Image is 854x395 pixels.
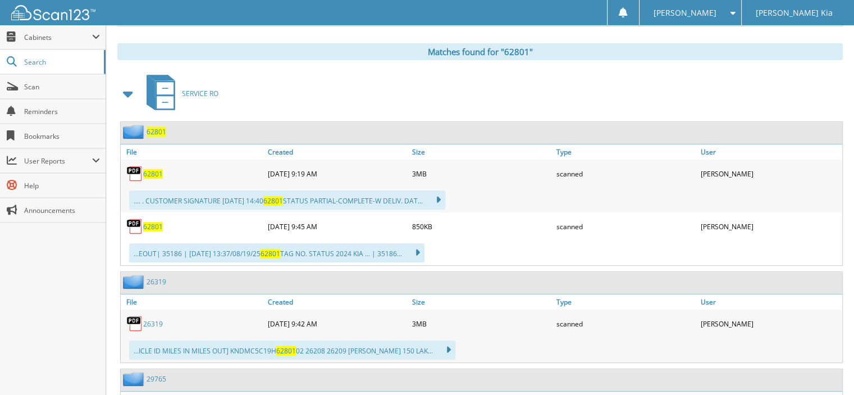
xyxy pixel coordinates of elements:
[147,277,166,287] a: 26319
[265,144,409,160] a: Created
[554,312,698,335] div: scanned
[698,144,842,160] a: User
[409,312,554,335] div: 3MB
[698,215,842,238] div: [PERSON_NAME]
[554,294,698,310] a: Type
[265,162,409,185] div: [DATE] 9:19 AM
[126,315,143,332] img: PDF.png
[698,312,842,335] div: [PERSON_NAME]
[143,169,163,179] a: 62801
[11,5,95,20] img: scan123-logo-white.svg
[265,312,409,335] div: [DATE] 9:42 AM
[409,144,554,160] a: Size
[756,10,833,16] span: [PERSON_NAME] Kia
[261,249,280,258] span: 62801
[276,346,296,356] span: 62801
[698,294,842,310] a: User
[24,33,92,42] span: Cabinets
[126,218,143,235] img: PDF.png
[117,43,843,60] div: Matches found for "62801"
[24,131,100,141] span: Bookmarks
[121,144,265,160] a: File
[143,319,163,329] a: 26319
[123,125,147,139] img: folder2.png
[409,294,554,310] a: Size
[265,215,409,238] div: [DATE] 9:45 AM
[554,144,698,160] a: Type
[147,127,166,137] a: 62801
[409,215,554,238] div: 850KB
[698,162,842,185] div: [PERSON_NAME]
[24,107,100,116] span: Reminders
[24,57,98,67] span: Search
[182,89,218,98] span: SERVICE RO
[147,374,166,384] a: 29765
[554,215,698,238] div: scanned
[654,10,716,16] span: [PERSON_NAME]
[263,196,283,206] span: 62801
[24,82,100,92] span: Scan
[123,372,147,386] img: folder2.png
[121,294,265,310] a: File
[24,206,100,215] span: Announcements
[129,243,424,262] div: ...EOUT| 35186 | [DATE] 13:37/08/19/25 TAG NO. STATUS 2024 KIA ... | 35186...
[140,71,218,116] a: SERVICE RO
[24,181,100,190] span: Help
[798,341,854,395] iframe: Chat Widget
[129,340,455,360] div: ...ICLE ID MILES IN MILES OUT] KNDMC5C19H 02 26208 26209 [PERSON_NAME] 150 LAK...
[24,156,92,166] span: User Reports
[265,294,409,310] a: Created
[129,190,445,210] div: .... . CUSTOMER SIGNATURE [DATE] 14:40 STATUS PARTIAL-COMPLETE-W DELIV. DAT...
[143,222,163,231] a: 62801
[126,165,143,182] img: PDF.png
[409,162,554,185] div: 3MB
[554,162,698,185] div: scanned
[123,275,147,289] img: folder2.png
